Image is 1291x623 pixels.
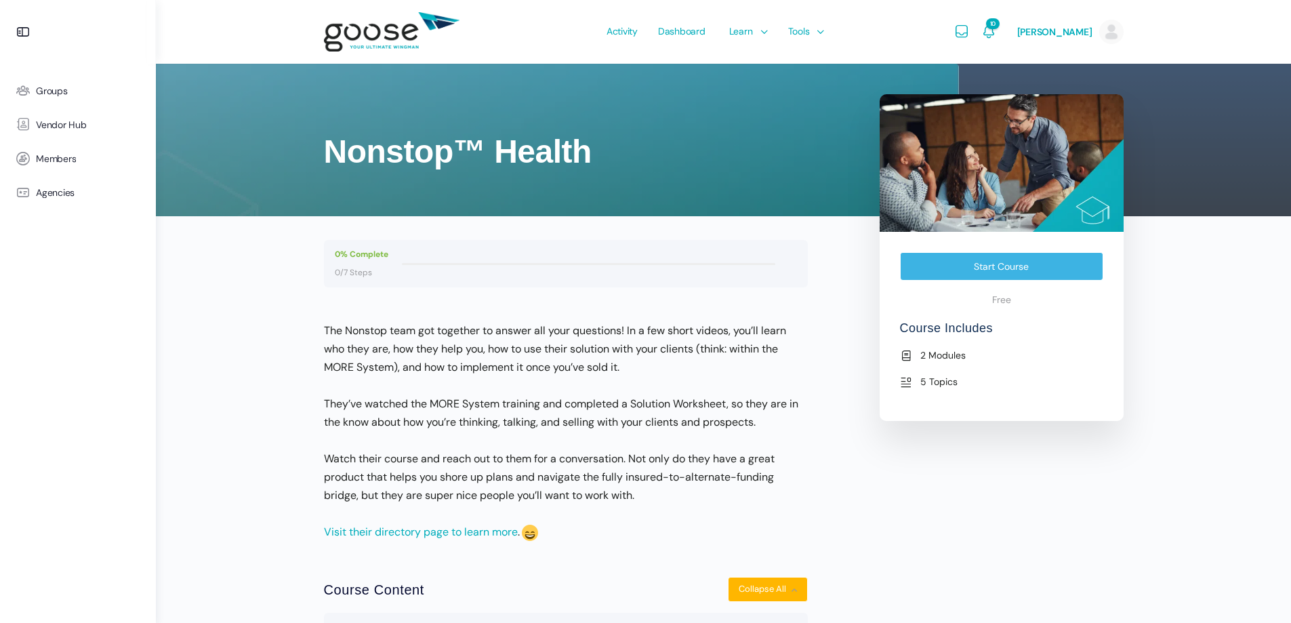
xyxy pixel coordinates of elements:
span: Collapse All [739,584,792,595]
h1: Nonstop™ Health [324,132,798,172]
span: Groups [36,85,68,97]
li: 5 Topics [900,374,1103,390]
h2: Course Content [324,580,424,600]
a: Visit their directory page to learn more [324,525,518,539]
div: 0% Complete [335,245,388,264]
p: They’ve watched the MORE System training and completed a Solution Worksheet, so they are in the k... [324,395,808,431]
a: Agencies [7,176,149,209]
p: Watch their course and reach out to them for a conversation. Not only do they have a great produc... [324,449,808,504]
div: 0/7 Steps [335,264,388,282]
p: The Nonstop team got together to answer all your questions! In a few short videos, you’ll learn w... [324,321,808,376]
p: . [324,523,808,543]
span: Free [992,294,1011,306]
a: Start Course [900,252,1103,281]
a: Groups [7,74,149,108]
img: 😄 [522,525,538,541]
span: Members [36,153,76,165]
iframe: Chat Widget [987,454,1291,623]
span: Agencies [36,187,75,199]
button: Collapse All [728,577,808,602]
a: Members [7,142,149,176]
span: Vendor Hub [36,119,87,131]
span: [PERSON_NAME] [1017,26,1092,38]
h4: Course Includes [900,320,1103,347]
li: 2 Modules [900,347,1103,363]
a: Vendor Hub [7,108,149,142]
span: 10 [986,18,1000,29]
